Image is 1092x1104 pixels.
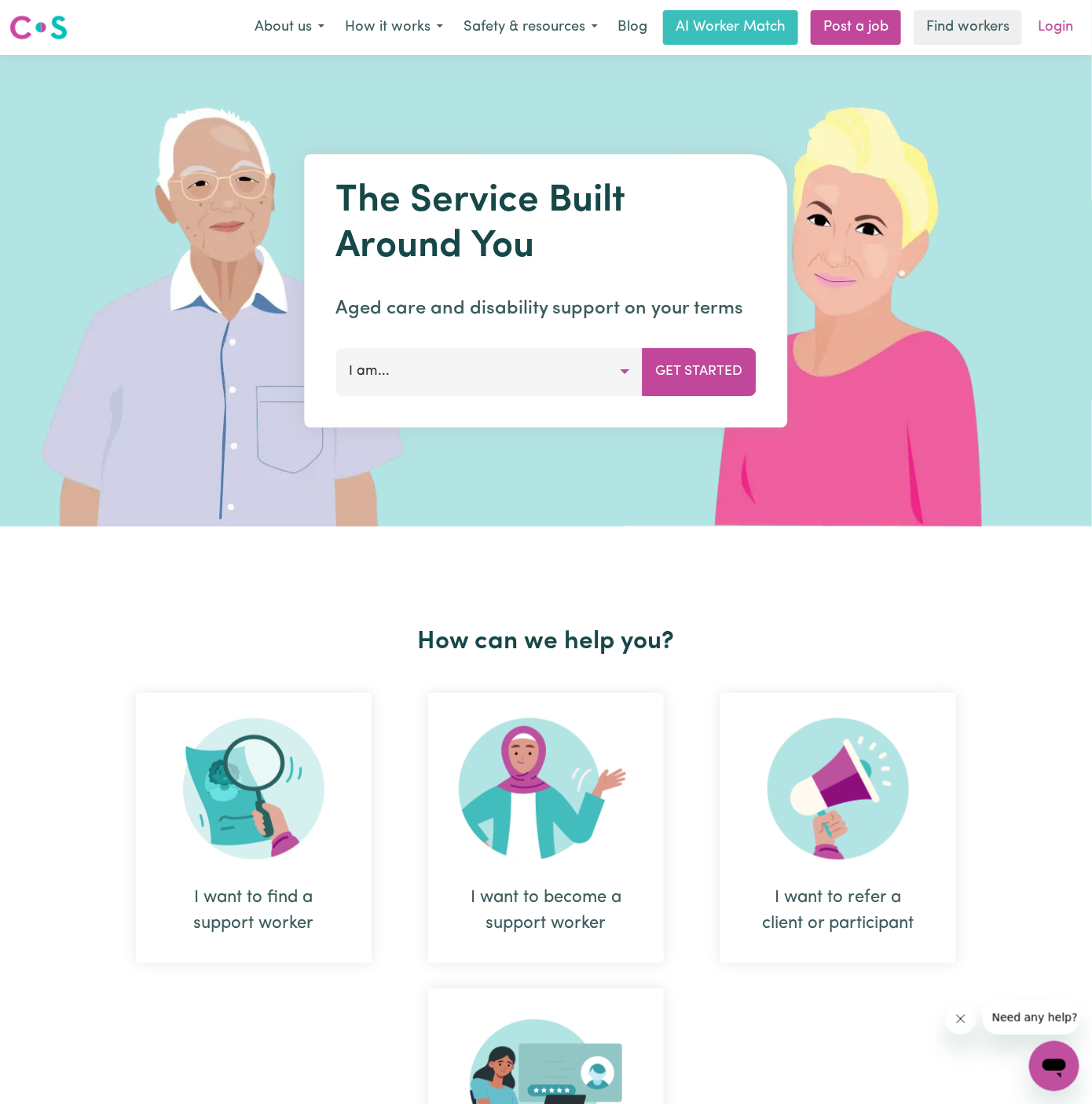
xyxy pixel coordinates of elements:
[945,1003,977,1035] iframe: Close message
[336,295,757,323] p: Aged care and disability support on your terms
[914,10,1022,45] a: Find workers
[183,718,324,860] img: Search
[336,179,757,270] h1: The Service Built Around You
[1029,1041,1079,1091] iframe: Button to launch messaging window
[136,693,372,963] div: I want to find a support worker
[459,718,633,860] img: Become Worker
[466,885,626,937] div: I want to become a support worker
[428,693,664,963] div: I want to become a support worker
[9,9,68,46] a: Careseekers logo
[768,718,909,860] img: Refer
[983,1000,1079,1035] iframe: Message from company
[608,10,657,45] a: Blog
[663,10,798,45] a: AI Worker Match
[453,11,608,44] button: Safety & resources
[1028,10,1083,45] a: Login
[108,627,984,657] h2: How can we help you?
[174,885,334,937] div: I want to find a support worker
[336,348,643,395] button: I am...
[244,11,335,44] button: About us
[643,348,757,395] button: Get Started
[335,11,453,44] button: How it works
[9,13,68,42] img: Careseekers logo
[758,885,918,937] div: I want to refer a client or participant
[720,693,956,963] div: I want to refer a client or participant
[811,10,901,45] a: Post a job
